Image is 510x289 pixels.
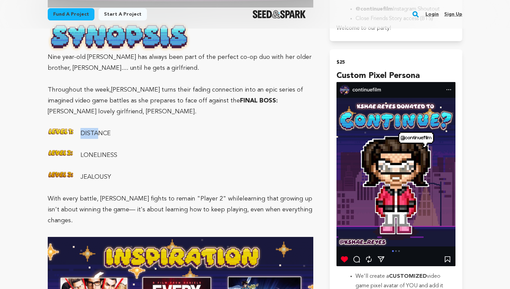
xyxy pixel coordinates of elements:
a: Seed&Spark Homepage [253,10,306,18]
a: Fund a project [48,8,94,20]
a: Sign up [444,9,462,20]
span: [PERSON_NAME] turns their fading connection into an epic series of imagined video game battles as... [48,87,303,104]
strong: CUSTOMIZED [389,274,427,279]
img: incentive [336,82,455,266]
span: With every battle, [PERSON_NAME] fights to remain "Player 2" while [48,196,243,202]
p: JEALOUSY [48,172,313,182]
img: 1755820813-Continue%20Headers%20(8).png [48,128,74,134]
img: 1755822671-Continue%20Headers.png [48,21,191,52]
img: 1755820815-Continue%20Headers%20(9).png [48,150,74,156]
span: [PERSON_NAME] lovely girlfriend, [PERSON_NAME]. [48,109,196,115]
a: Start a project [99,8,147,20]
h4: Custom Pixel Persona [336,70,455,82]
p: Nine year-old [PERSON_NAME] has always been part of the perfect co-op duo with her older brother,... [48,21,313,74]
span: — it's about learning how to keep playing, even when everything changes. [48,207,312,224]
h2: $25 [336,58,455,67]
img: 1755820818-Continue%20Headers%20(10).png [48,172,74,178]
img: Seed&Spark Logo Dark Mode [253,10,306,18]
p: LONELINESS [48,150,313,161]
a: Login [425,9,439,20]
strong: FINAL BOSS: [240,98,278,104]
p: Throughout the week, [48,84,313,117]
p: DISTANCE [48,128,313,139]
